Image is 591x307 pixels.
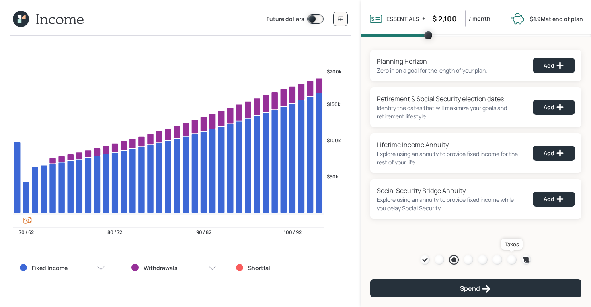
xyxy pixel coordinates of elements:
[544,62,564,70] div: Add
[327,68,342,75] tspan: $200k
[544,103,564,111] div: Add
[248,264,272,272] label: Shortfall
[530,15,583,23] label: at end of plan
[377,195,523,212] div: Explore using an annuity to provide fixed income while you delay Social Security.
[327,227,330,236] tspan: 2
[377,140,523,149] div: Lifetime Income Annuity
[544,149,564,157] div: Add
[533,100,575,115] button: Add
[327,215,330,224] tspan: 2
[267,15,304,24] label: Future dollars
[533,146,575,161] button: Add
[144,264,178,272] label: Withdrawals
[361,34,591,37] span: Volume
[377,66,487,75] div: Zero in on a goal for the length of your plan.
[422,15,425,23] label: +
[196,229,211,236] tspan: 90 / 82
[370,279,581,297] button: Spend
[377,94,523,104] div: Retirement & Social Security election dates
[386,15,419,23] label: ESSENTIALS
[284,229,302,236] tspan: 100 / 92
[460,284,491,294] div: Spend
[469,15,490,23] label: / month
[533,58,575,73] button: Add
[19,229,34,236] tspan: 70 / 62
[377,186,523,195] div: Social Security Bridge Annuity
[107,229,122,236] tspan: 80 / 72
[327,101,341,108] tspan: $150k
[377,104,523,120] div: Identify the dates that will maximize your goals and retirement lifestyle.
[530,15,546,23] b: $1.9M
[35,10,84,27] h1: Income
[327,137,341,144] tspan: $100k
[327,173,339,180] tspan: $50k
[377,56,487,66] div: Planning Horizon
[32,264,68,272] label: Fixed Income
[377,149,523,166] div: Explore using an annuity to provide fixed income for the rest of your life.
[533,192,575,207] button: Add
[544,195,564,203] div: Add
